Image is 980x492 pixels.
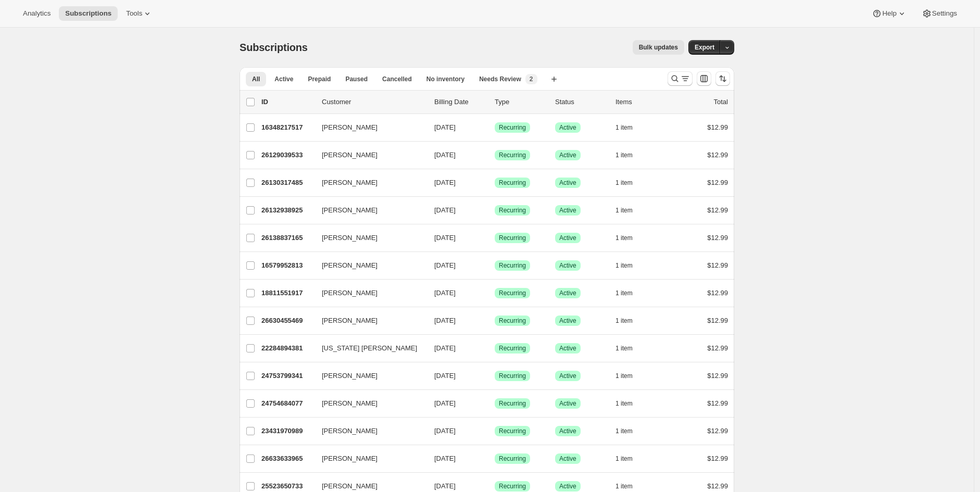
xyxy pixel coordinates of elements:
[499,317,526,325] span: Recurring
[126,9,142,18] span: Tools
[615,396,644,411] button: 1 item
[707,289,728,297] span: $12.99
[322,260,378,271] span: [PERSON_NAME]
[707,151,728,159] span: $12.99
[434,206,456,214] span: [DATE]
[261,122,313,133] p: 16348217517
[322,481,378,491] span: [PERSON_NAME]
[499,289,526,297] span: Recurring
[261,371,313,381] p: 24753799341
[316,423,420,439] button: [PERSON_NAME]
[615,451,644,466] button: 1 item
[707,234,728,242] span: $12.99
[707,455,728,462] span: $12.99
[559,289,576,297] span: Active
[559,317,576,325] span: Active
[499,344,526,352] span: Recurring
[382,75,412,83] span: Cancelled
[559,151,576,159] span: Active
[715,71,730,86] button: Sort the results
[261,396,728,411] div: 24754684077[PERSON_NAME][DATE]SuccessRecurringSuccessActive1 item$12.99
[499,399,526,408] span: Recurring
[615,231,644,245] button: 1 item
[322,233,378,243] span: [PERSON_NAME]
[615,261,633,270] span: 1 item
[316,147,420,163] button: [PERSON_NAME]
[707,372,728,380] span: $12.99
[499,482,526,490] span: Recurring
[707,399,728,407] span: $12.99
[434,97,486,107] p: Billing Date
[615,258,644,273] button: 1 item
[261,178,313,188] p: 26130317485
[615,482,633,490] span: 1 item
[316,257,420,274] button: [PERSON_NAME]
[308,75,331,83] span: Prepaid
[615,369,644,383] button: 1 item
[261,97,728,107] div: IDCustomerBilling DateTypeStatusItemsTotal
[322,178,378,188] span: [PERSON_NAME]
[434,372,456,380] span: [DATE]
[240,42,308,53] span: Subscriptions
[316,202,420,219] button: [PERSON_NAME]
[615,120,644,135] button: 1 item
[434,261,456,269] span: [DATE]
[261,343,313,354] p: 22284894381
[530,75,533,83] span: 2
[261,97,313,107] p: ID
[479,75,521,83] span: Needs Review
[695,43,714,52] span: Export
[615,286,644,300] button: 1 item
[261,148,728,162] div: 26129039533[PERSON_NAME][DATE]SuccessRecurringSuccessActive1 item$12.99
[707,482,728,490] span: $12.99
[707,427,728,435] span: $12.99
[322,426,378,436] span: [PERSON_NAME]
[615,179,633,187] span: 1 item
[434,151,456,159] span: [DATE]
[426,75,464,83] span: No inventory
[615,399,633,408] span: 1 item
[261,260,313,271] p: 16579952813
[322,398,378,409] span: [PERSON_NAME]
[555,97,607,107] p: Status
[322,150,378,160] span: [PERSON_NAME]
[688,40,721,55] button: Export
[499,427,526,435] span: Recurring
[615,424,644,438] button: 1 item
[261,453,313,464] p: 26633633965
[322,288,378,298] span: [PERSON_NAME]
[615,317,633,325] span: 1 item
[434,179,456,186] span: [DATE]
[932,9,957,18] span: Settings
[499,372,526,380] span: Recurring
[322,343,417,354] span: [US_STATE] [PERSON_NAME]
[345,75,368,83] span: Paused
[499,261,526,270] span: Recurring
[261,369,728,383] div: 24753799341[PERSON_NAME][DATE]SuccessRecurringSuccessActive1 item$12.99
[120,6,159,21] button: Tools
[261,426,313,436] p: 23431970989
[615,344,633,352] span: 1 item
[261,233,313,243] p: 26138837165
[615,151,633,159] span: 1 item
[316,174,420,191] button: [PERSON_NAME]
[434,234,456,242] span: [DATE]
[559,372,576,380] span: Active
[707,344,728,352] span: $12.99
[499,123,526,132] span: Recurring
[633,40,684,55] button: Bulk updates
[615,148,644,162] button: 1 item
[434,399,456,407] span: [DATE]
[559,261,576,270] span: Active
[714,97,728,107] p: Total
[615,372,633,380] span: 1 item
[261,313,728,328] div: 26630455469[PERSON_NAME][DATE]SuccessRecurringSuccessActive1 item$12.99
[261,203,728,218] div: 26132938925[PERSON_NAME][DATE]SuccessRecurringSuccessActive1 item$12.99
[434,427,456,435] span: [DATE]
[865,6,913,21] button: Help
[322,453,378,464] span: [PERSON_NAME]
[261,231,728,245] div: 26138837165[PERSON_NAME][DATE]SuccessRecurringSuccessActive1 item$12.99
[261,288,313,298] p: 18811551917
[615,427,633,435] span: 1 item
[615,97,668,107] div: Items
